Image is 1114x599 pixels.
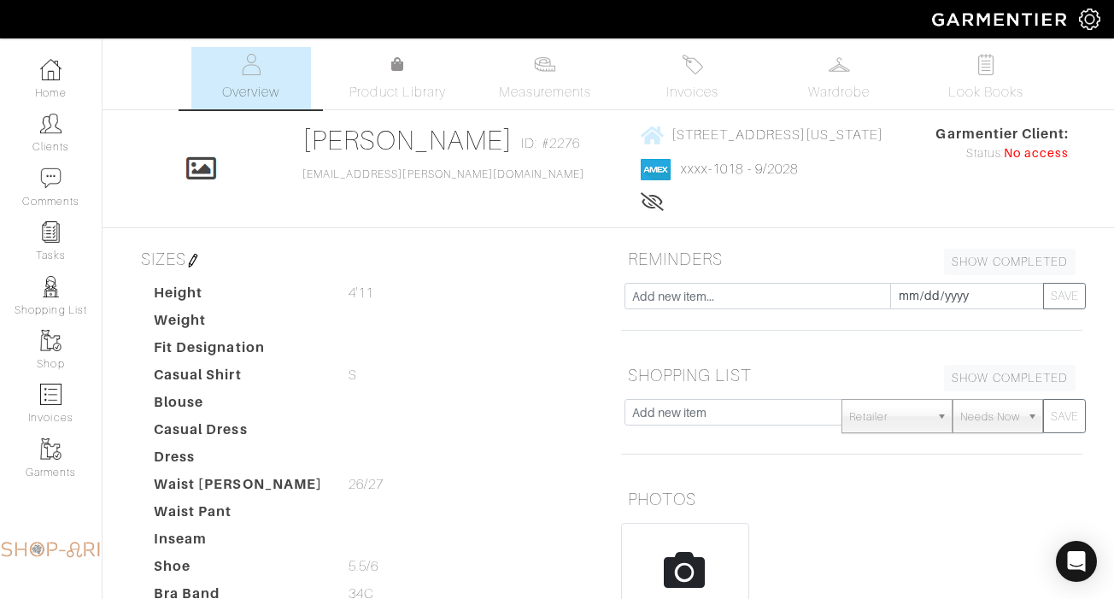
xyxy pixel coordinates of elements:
[302,125,513,156] a: [PERSON_NAME]
[141,310,336,338] dt: Weight
[349,283,373,303] span: 4'11
[349,82,446,103] span: Product Library
[779,47,899,109] a: Wardrobe
[1079,9,1100,30] img: gear-icon-white-bd11855cb880d31180b6d7d6211b90ccbf57a29d726f0c71d8c61bd08dd39cc2.png
[944,365,1076,391] a: SHOW COMPLETED
[632,47,752,109] a: Invoices
[134,242,595,276] h5: SIZES
[240,54,261,75] img: basicinfo-40fd8af6dae0f16599ec9e87c0ef1c0a1fdea2edbe929e3d69a839185d80c458.svg
[935,144,1069,163] div: Status:
[1056,541,1097,582] div: Open Intercom Messenger
[485,47,606,109] a: Measurements
[141,338,336,365] dt: Fit Designation
[141,392,336,420] dt: Blouse
[923,4,1079,34] img: garmentier-logo-header-white-b43fb05a5012e4ada735d5af1a66efaba907eab6374d6393d1fbf88cb4ef424d.png
[141,365,336,392] dt: Casual Shirt
[621,482,1082,516] h5: PHOTOS
[40,113,62,134] img: clients-icon-6bae9207a08558b7cb47a8932f037763ab4055f8c8b6bfacd5dc20c3e0201464.png
[682,54,703,75] img: orders-27d20c2124de7fd6de4e0e44c1d41de31381a507db9b33961299e4e07d508b8c.svg
[186,254,200,267] img: pen-cf24a1663064a2ec1b9c1bd2387e9de7a2fa800b781884d57f21acf72779bad2.png
[948,82,1024,103] span: Look Books
[141,447,336,474] dt: Dress
[808,82,870,103] span: Wardrobe
[141,283,336,310] dt: Height
[40,330,62,351] img: garments-icon-b7da505a4dc4fd61783c78ac3ca0ef83fa9d6f193b1c9dc38574b1d14d53ca28.png
[40,438,62,460] img: garments-icon-b7da505a4dc4fd61783c78ac3ca0ef83fa9d6f193b1c9dc38574b1d14d53ca28.png
[40,276,62,297] img: stylists-icon-eb353228a002819b7ec25b43dbf5f0378dd9e0616d9560372ff212230b889e62.png
[40,167,62,189] img: comment-icon-a0a6a9ef722e966f86d9cbdc48e553b5cf19dbc54f86b18d962a5391bc8f6eb6.png
[681,161,798,177] a: xxxx-1018 - 9/2028
[926,47,1046,109] a: Look Books
[534,54,555,75] img: measurements-466bbee1fd09ba9460f595b01e5d73f9e2bff037440d3c8f018324cb6cdf7a4a.svg
[141,529,336,556] dt: Inseam
[641,124,883,145] a: [STREET_ADDRESS][US_STATE]
[935,124,1069,144] span: Garmentier Client:
[1043,399,1086,433] button: SAVE
[141,474,336,502] dt: Waist [PERSON_NAME]
[338,55,458,103] a: Product Library
[141,502,336,529] dt: Waist Pant
[141,556,336,584] dt: Shoe
[141,420,336,447] dt: Casual Dress
[40,59,62,80] img: dashboard-icon-dbcd8f5a0b271acd01030246c82b418ddd0df26cd7fceb0bd07c9910d44c42f6.png
[1004,144,1069,163] span: No access
[222,82,279,103] span: Overview
[621,358,1082,392] h5: SHOPPING LIST
[349,474,384,495] span: 26/27
[944,249,1076,275] a: SHOW COMPLETED
[1043,283,1086,309] button: SAVE
[641,159,671,180] img: american_express-1200034d2e149cdf2cc7894a33a747db654cf6f8355cb502592f1d228b2ac700.png
[499,82,592,103] span: Measurements
[666,82,718,103] span: Invoices
[40,384,62,405] img: orders-icon-0abe47150d42831381b5fb84f609e132dff9fe21cb692f30cb5eec754e2cba89.png
[671,127,883,143] span: [STREET_ADDRESS][US_STATE]
[191,47,311,109] a: Overview
[302,168,584,180] a: [EMAIL_ADDRESS][PERSON_NAME][DOMAIN_NAME]
[521,133,579,154] span: ID: #2276
[349,365,357,385] span: S
[624,399,842,426] input: Add new item
[829,54,850,75] img: wardrobe-487a4870c1b7c33e795ec22d11cfc2ed9d08956e64fb3008fe2437562e282088.svg
[40,221,62,243] img: reminder-icon-8004d30b9f0a5d33ae49ab947aed9ed385cf756f9e5892f1edd6e32f2345188e.png
[349,556,378,577] span: 5.5/6
[976,54,997,75] img: todo-9ac3debb85659649dc8f770b8b6100bb5dab4b48dedcbae339e5042a72dfd3cc.svg
[624,283,891,309] input: Add new item...
[621,242,1082,276] h5: REMINDERS
[849,400,929,434] span: Retailer
[960,400,1020,434] span: Needs Now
